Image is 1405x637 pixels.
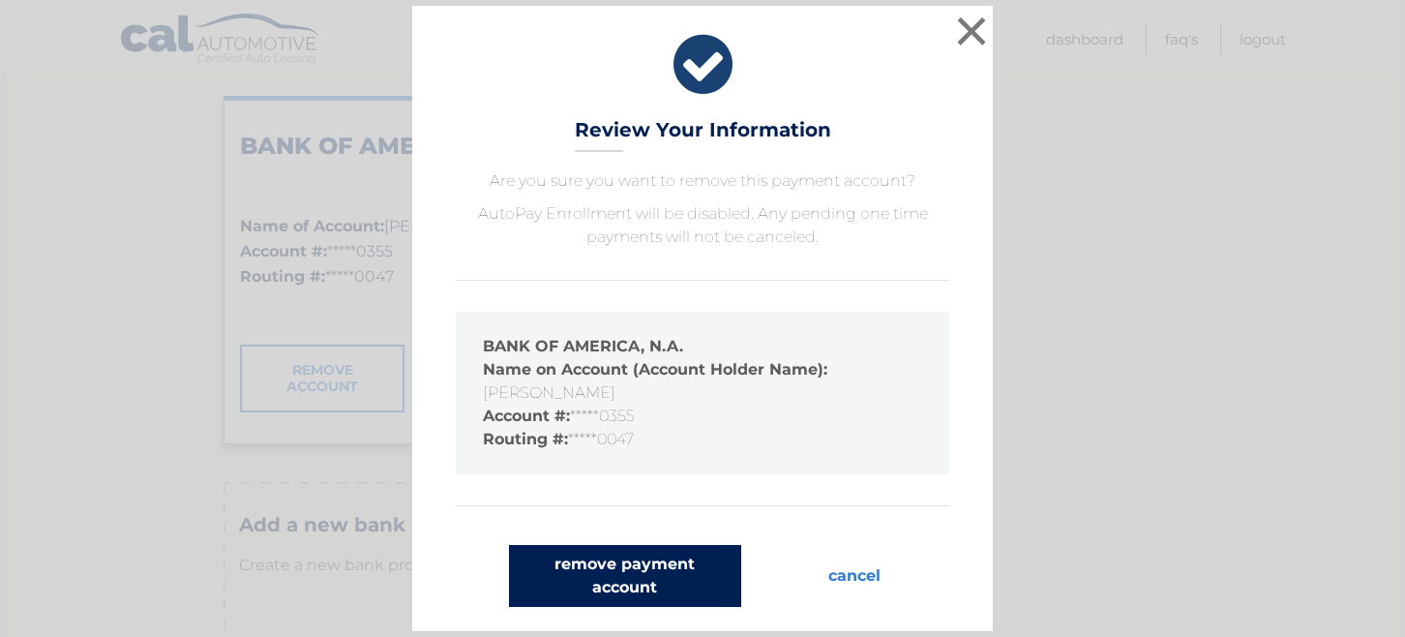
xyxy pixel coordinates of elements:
strong: Name on Account (Account Holder Name): [483,360,827,379]
strong: Routing #: [483,430,568,448]
button: cancel [813,545,896,607]
button: × [952,12,991,50]
li: [PERSON_NAME] [483,358,922,405]
h3: Review Your Information [575,118,831,152]
strong: BANK OF AMERICA, N.A. [483,337,683,355]
p: AutoPay Enrollment will be disabled. Any pending one time payments will not be canceled. [456,202,949,249]
strong: Account #: [483,407,570,425]
button: remove payment account [509,545,741,607]
p: Are you sure you want to remove this payment account? [456,169,949,193]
